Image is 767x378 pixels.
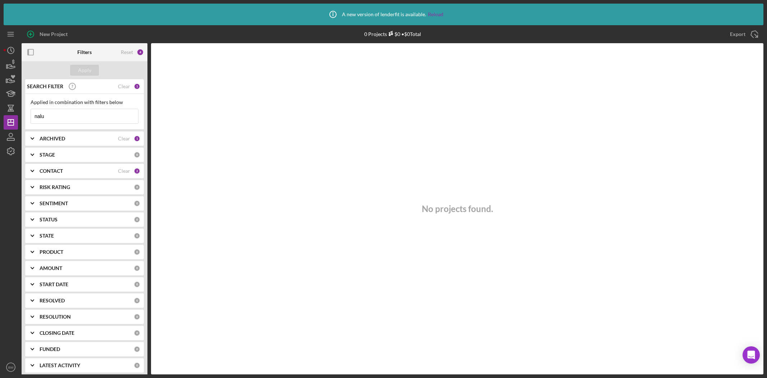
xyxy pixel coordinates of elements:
[40,152,55,158] b: STAGE
[134,281,140,288] div: 0
[428,12,443,17] a: Reload
[134,233,140,239] div: 0
[40,217,58,222] b: STATUS
[78,65,91,76] div: Apply
[4,360,18,374] button: BM
[723,27,763,41] button: Export
[70,65,99,76] button: Apply
[134,314,140,320] div: 0
[137,49,144,56] div: 4
[77,49,92,55] b: Filters
[40,27,68,41] div: New Project
[387,31,400,37] div: $0
[743,346,760,364] div: Open Intercom Messenger
[134,135,140,142] div: 1
[134,346,140,352] div: 0
[422,204,493,214] h3: No projects found.
[40,363,80,368] b: LATEST ACTIVITY
[134,168,140,174] div: 2
[730,27,745,41] div: Export
[40,346,60,352] b: FUNDED
[134,216,140,223] div: 0
[118,168,130,174] div: Clear
[27,84,63,89] b: SEARCH FILTER
[324,5,443,23] div: A new version of lenderfit is available.
[40,168,63,174] b: CONTACT
[134,152,140,158] div: 0
[40,233,54,239] b: STATE
[134,297,140,304] div: 0
[134,362,140,369] div: 0
[40,330,74,336] b: CLOSING DATE
[40,136,65,141] b: ARCHIVED
[40,314,71,320] b: RESOLUTION
[121,49,133,55] div: Reset
[118,84,130,89] div: Clear
[118,136,130,141] div: Clear
[40,201,68,206] b: SENTIMENT
[40,298,65,303] b: RESOLVED
[40,265,62,271] b: AMOUNT
[134,200,140,207] div: 0
[40,184,70,190] b: RISK RATING
[134,184,140,190] div: 0
[134,83,140,90] div: 1
[40,249,63,255] b: PRODUCT
[134,265,140,271] div: 0
[134,330,140,336] div: 0
[40,282,68,287] b: START DATE
[22,27,75,41] button: New Project
[134,249,140,255] div: 0
[364,31,421,37] div: 0 Projects • $0 Total
[8,365,13,369] text: BM
[31,99,138,105] div: Applied in combination with filters below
